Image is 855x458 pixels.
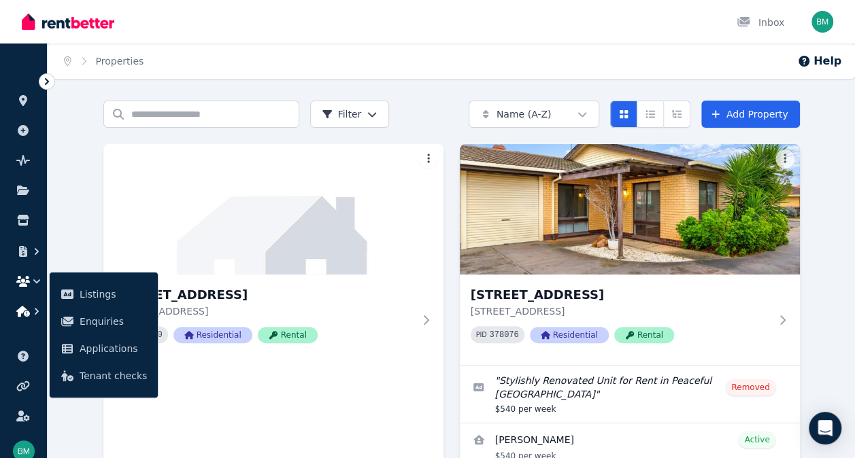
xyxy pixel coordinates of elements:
span: Name (A-Z) [497,107,552,121]
span: Tenant checks [80,368,147,384]
div: View options [610,101,690,128]
button: Filter [310,101,390,128]
div: Open Intercom Messenger [809,412,841,444]
a: Add Property [701,101,800,128]
img: Unit 1/16 First Ave, Payneham South [460,144,800,275]
button: More options [419,149,438,169]
span: Applications [80,340,147,357]
img: 1/16 First Ave, Payneham South [103,144,443,275]
span: Enquiries [80,313,147,330]
span: Residential [173,327,252,343]
p: [STREET_ADDRESS] [471,304,770,318]
a: Unit 1/16 First Ave, Payneham South[STREET_ADDRESS][STREET_ADDRESS]PID 378076ResidentialRental [460,144,800,365]
a: Properties [96,56,144,67]
span: Residential [530,327,609,343]
span: Listings [80,286,147,302]
a: Enquiries [55,308,152,335]
button: Help [797,53,841,69]
span: Filter [322,107,362,121]
span: Rental [614,327,674,343]
h3: [STREET_ADDRESS] [114,285,414,304]
button: Card view [610,101,637,128]
img: RentBetter [22,12,114,32]
a: Applications [55,335,152,362]
h3: [STREET_ADDRESS] [471,285,770,304]
button: Expanded list view [663,101,690,128]
a: Tenant checks [55,362,152,389]
button: More options [775,149,794,169]
div: Inbox [737,16,784,29]
button: Compact list view [637,101,664,128]
img: Ben Mesisca [811,11,833,33]
p: [STREET_ADDRESS] [114,304,414,318]
button: Name (A-Z) [469,101,599,128]
a: Listings [55,281,152,308]
code: 378076 [489,330,518,340]
small: PID [476,331,487,338]
span: Rental [258,327,318,343]
nav: Breadcrumb [48,43,160,79]
a: 1/16 First Ave, Payneham South[STREET_ADDRESS][STREET_ADDRESS]PID 378080ResidentialRental [103,144,443,365]
a: Edit listing: Stylishly Renovated Unit for Rent in Peaceful Payneham South [460,366,800,423]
